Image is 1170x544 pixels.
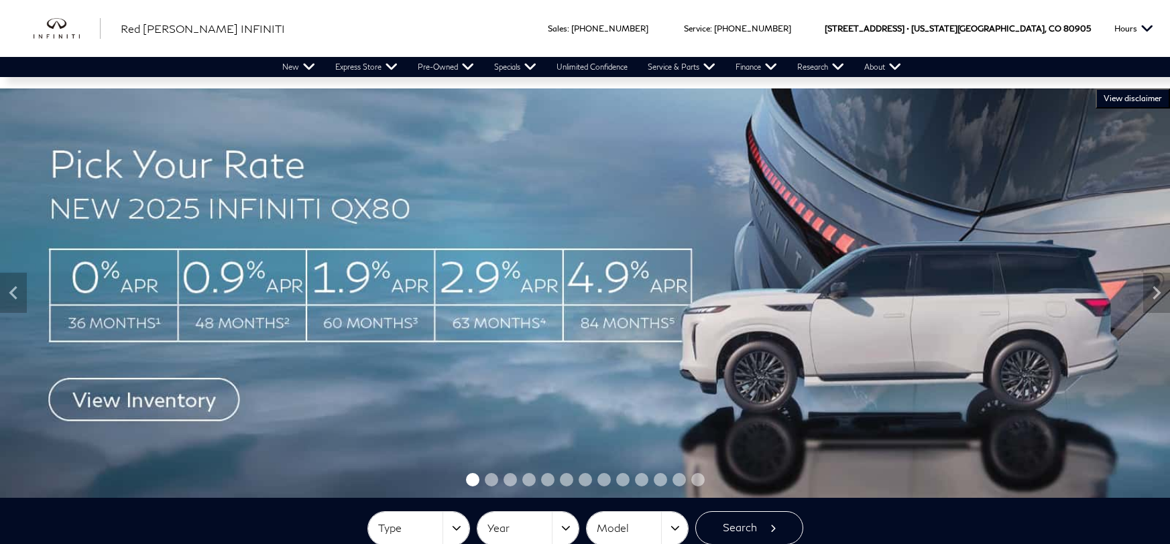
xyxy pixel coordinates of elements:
span: Go to slide 9 [616,473,630,486]
span: Go to slide 8 [597,473,611,486]
a: Express Store [325,57,408,77]
span: Go to slide 3 [504,473,517,486]
span: Type [378,517,443,539]
span: Go to slide 5 [541,473,554,486]
span: Red [PERSON_NAME] INFINITI [121,22,285,35]
a: [STREET_ADDRESS] • [US_STATE][GEOGRAPHIC_DATA], CO 80905 [825,23,1091,33]
a: About [854,57,911,77]
span: Go to slide 13 [691,473,705,486]
span: Go to slide 10 [635,473,648,486]
a: Unlimited Confidence [546,57,638,77]
a: [PHONE_NUMBER] [714,23,791,33]
a: [PHONE_NUMBER] [571,23,648,33]
a: Red [PERSON_NAME] INFINITI [121,21,285,37]
a: New [272,57,325,77]
span: Go to slide 1 [466,473,479,486]
span: Model [597,517,661,539]
span: VIEW DISCLAIMER [1104,93,1162,104]
a: infiniti [34,18,101,40]
span: Go to slide 6 [560,473,573,486]
span: Year [487,517,552,539]
span: Sales [548,23,567,33]
button: VIEW DISCLAIMER [1096,88,1170,109]
a: Research [787,57,854,77]
span: Go to slide 7 [579,473,592,486]
span: Go to slide 4 [522,473,536,486]
span: Go to slide 12 [672,473,686,486]
div: Next [1143,273,1170,313]
span: : [567,23,569,33]
span: Go to slide 11 [654,473,667,486]
nav: Main Navigation [272,57,911,77]
a: Service & Parts [638,57,725,77]
span: Go to slide 2 [485,473,498,486]
span: Service [684,23,710,33]
a: Finance [725,57,787,77]
span: : [710,23,712,33]
img: INFINITI [34,18,101,40]
a: Pre-Owned [408,57,484,77]
a: Specials [484,57,546,77]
